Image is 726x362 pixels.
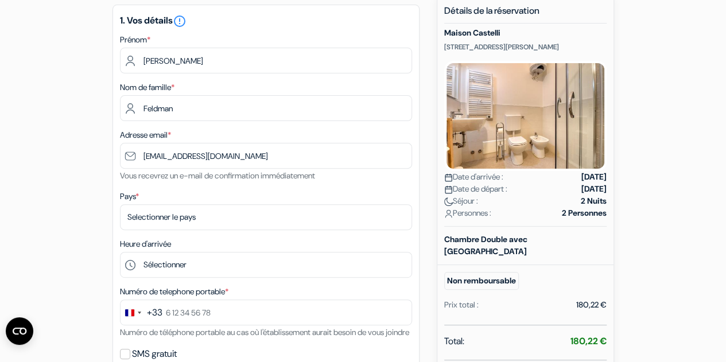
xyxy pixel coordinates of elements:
[444,234,527,256] b: Chambre Double avec [GEOGRAPHIC_DATA]
[173,14,187,28] i: error_outline
[444,183,507,195] span: Date de départ :
[132,346,177,362] label: SMS gratuit
[120,170,315,181] small: Vous recevrez un e-mail de confirmation immédiatement
[444,209,453,218] img: user_icon.svg
[120,299,412,325] input: 6 12 34 56 78
[444,272,519,290] small: Non remboursable
[581,171,607,183] strong: [DATE]
[444,173,453,182] img: calendar.svg
[581,183,607,195] strong: [DATE]
[120,238,171,250] label: Heure d'arrivée
[562,207,607,219] strong: 2 Personnes
[6,317,33,345] button: Ouvrir le widget CMP
[576,299,607,311] div: 180,22 €
[173,14,187,26] a: error_outline
[120,286,228,298] label: Numéro de telephone portable
[444,28,607,38] h5: Maison Castelli
[444,207,491,219] span: Personnes :
[444,334,464,348] span: Total:
[444,5,607,24] h5: Détails de la réservation
[120,327,409,337] small: Numéro de téléphone portable au cas où l'établissement aurait besoin de vous joindre
[120,95,412,121] input: Entrer le nom de famille
[444,185,453,194] img: calendar.svg
[444,171,503,183] span: Date d'arrivée :
[444,195,478,207] span: Séjour :
[120,81,174,94] label: Nom de famille
[570,335,607,347] strong: 180,22 €
[444,197,453,206] img: moon.svg
[147,306,162,320] div: +33
[444,42,607,52] p: [STREET_ADDRESS][PERSON_NAME]
[120,48,412,73] input: Entrez votre prénom
[120,14,412,28] h5: 1. Vos détails
[121,300,162,325] button: Change country, selected France (+33)
[120,34,150,46] label: Prénom
[444,299,479,311] div: Prix total :
[120,190,139,203] label: Pays
[581,195,607,207] strong: 2 Nuits
[120,129,171,141] label: Adresse email
[120,143,412,169] input: Entrer adresse e-mail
